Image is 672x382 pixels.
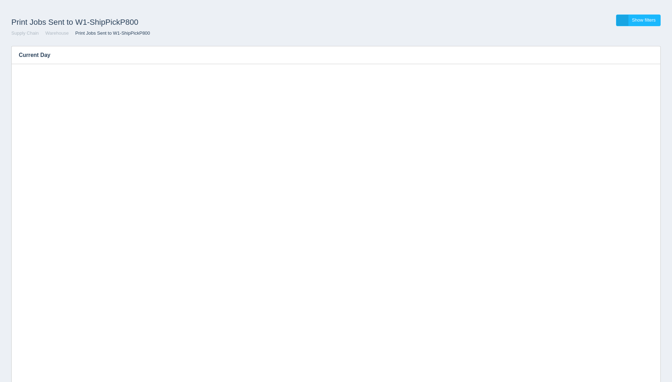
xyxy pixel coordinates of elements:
a: Warehouse [45,30,69,36]
a: Show filters [616,15,661,26]
h3: Current Day [12,46,639,64]
span: Show filters [632,17,656,23]
li: Print Jobs Sent to W1-ShipPickP800 [70,30,150,37]
h1: Print Jobs Sent to W1-ShipPickP800 [11,15,336,30]
a: Supply Chain [11,30,39,36]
